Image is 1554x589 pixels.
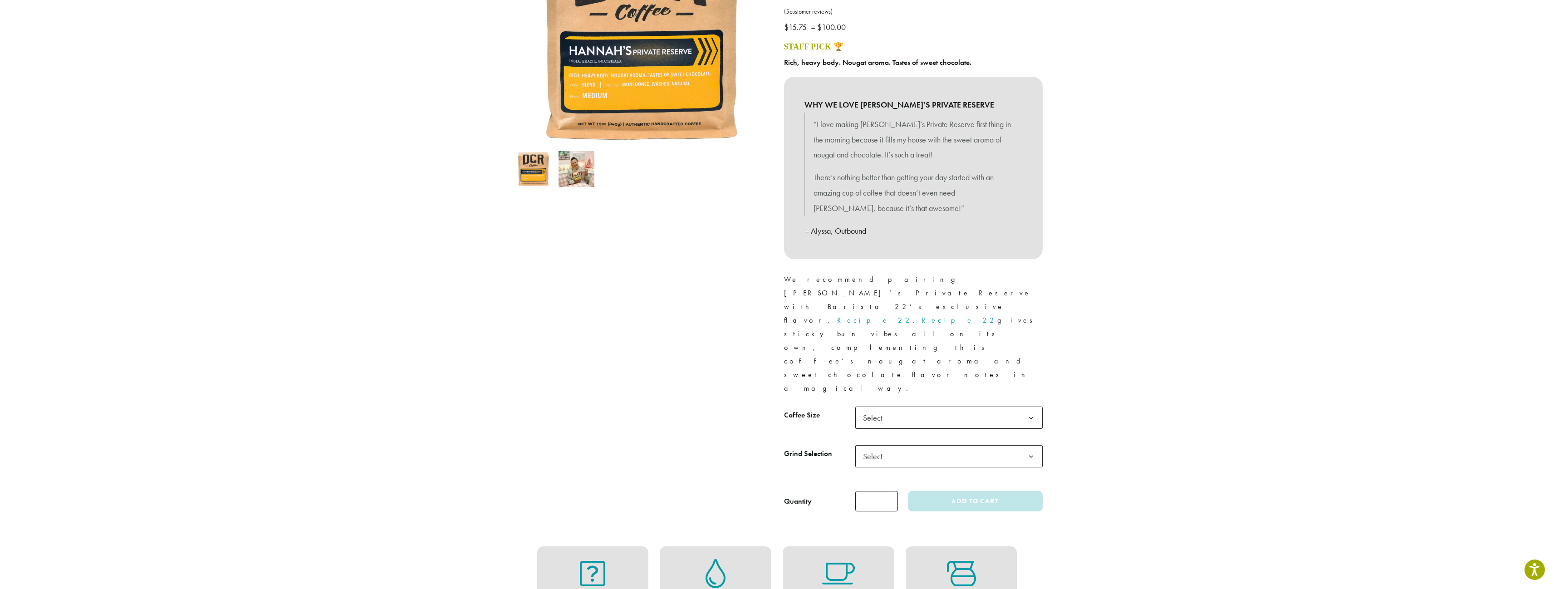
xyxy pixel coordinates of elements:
[908,491,1042,511] button: Add to cart
[784,22,809,32] bdi: 15.75
[804,97,1022,113] b: WHY WE LOVE [PERSON_NAME]'S PRIVATE RESERVE
[784,7,1043,16] a: (5customer reviews)
[784,447,855,461] label: Grind Selection
[837,315,913,325] a: Recipe 22
[784,496,812,507] div: Quantity
[784,42,843,51] a: STAFF PICK 🏆
[784,58,971,67] b: Rich, heavy body. Nougat aroma. Tastes of sweet chocolate.
[855,407,1043,429] span: Select
[786,8,789,15] span: 5
[859,409,892,427] span: Select
[784,409,855,422] label: Coffee Size
[515,151,551,187] img: Hannah's Private Reserve
[559,151,594,187] img: Hannah's Private Reserve - Image 2
[784,22,789,32] span: $
[784,273,1043,396] p: We recommend pairing [PERSON_NAME]’s Private Reserve with Barista 22’s exclusive flavor, . gives ...
[922,315,997,325] a: Recipe 22
[859,447,892,465] span: Select
[817,22,848,32] bdi: 100.00
[817,22,822,32] span: $
[804,223,1022,239] p: – Alyssa, Outbound
[855,445,1043,467] span: Select
[814,170,1013,216] p: There’s nothing better than getting your day started with an amazing cup of coffee that doesn’t e...
[811,22,815,32] span: –
[814,117,1013,162] p: “I love making [PERSON_NAME]’s Private Reserve first thing in the morning because it fills my hou...
[855,491,898,511] input: Product quantity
